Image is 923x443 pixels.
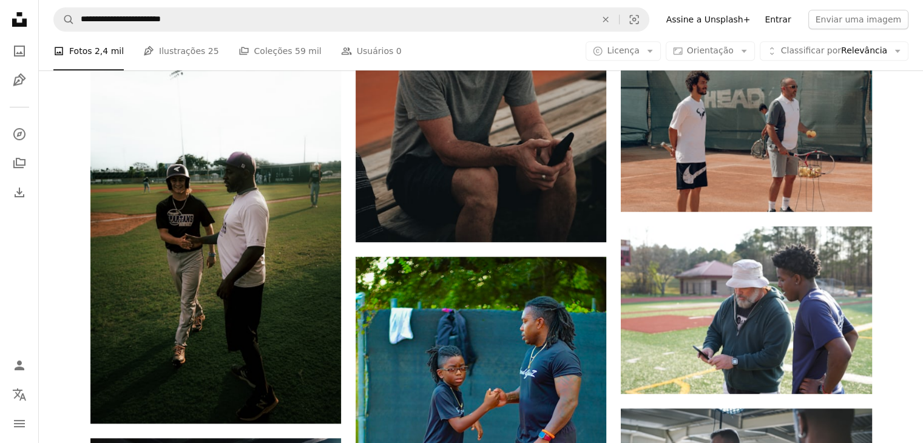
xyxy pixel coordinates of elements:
[295,44,322,58] span: 59 mil
[208,44,219,58] span: 25
[90,230,341,241] a: um casal de homens em cima de um campo de beisebol
[760,41,908,61] button: Classificar porRelevância
[7,353,32,377] a: Entrar / Cadastrar-se
[757,10,798,29] a: Entrar
[143,32,218,70] a: Ilustrações 25
[7,180,32,205] a: Histórico de downloads
[607,46,639,55] span: Licença
[7,68,32,92] a: Ilustrações
[687,46,734,55] span: Orientação
[238,32,322,70] a: Coleções 59 mil
[659,10,758,29] a: Assine a Unsplash+
[621,112,871,123] a: um casal de homens jogando tênis
[621,226,871,394] img: um homem de pé ao lado de outro homem em um campo
[7,7,32,34] a: Início — Unsplash
[7,39,32,63] a: Fotos
[781,46,841,55] span: Classificar por
[54,8,75,31] button: Pesquise na Unsplash
[781,45,887,57] span: Relevância
[396,44,402,58] span: 0
[621,305,871,316] a: um homem de pé ao lado de outro homem em um campo
[666,41,755,61] button: Orientação
[7,151,32,175] a: Coleções
[586,41,660,61] button: Licença
[592,8,619,31] button: Limpar
[341,32,402,70] a: Usuários 0
[7,382,32,407] button: Idioma
[621,24,871,212] img: um casal de homens jogando tênis
[53,7,649,32] form: Pesquise conteúdo visual em todo o site
[808,10,908,29] button: Enviar uma imagem
[7,122,32,146] a: Explorar
[620,8,649,31] button: Pesquisa visual
[90,48,341,424] img: um casal de homens em cima de um campo de beisebol
[7,411,32,436] button: Menu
